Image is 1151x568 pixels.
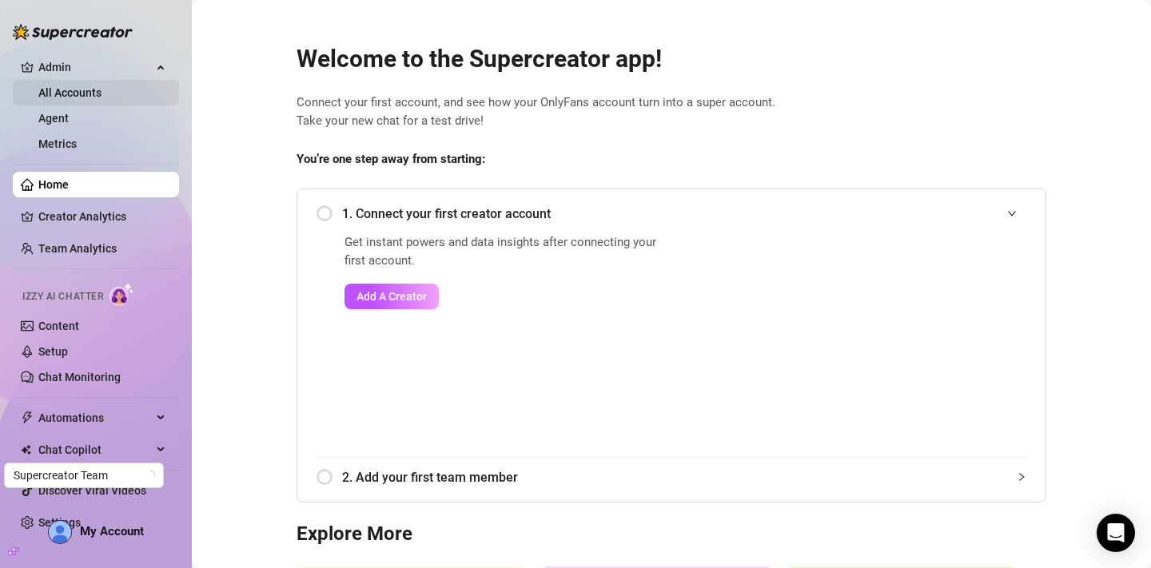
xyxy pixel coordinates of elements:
span: Admin [38,54,152,80]
span: crown [21,61,34,73]
a: Agent [38,112,69,125]
span: Chat Copilot [38,437,152,463]
a: Content [38,320,79,332]
span: Supercreator Team [14,463,154,487]
img: AI Chatter [110,283,134,306]
h2: Welcome to the Supercreator app! [297,44,1046,74]
span: Izzy AI Chatter [22,289,103,304]
a: Settings [38,516,81,529]
img: AD_cMMTxCeTpmN1d5MnKJ1j-_uXZCpTKapSSqNGg4PyXtR_tCW7gZXTNmFz2tpVv9LSyNV7ff1CaS4f4q0HLYKULQOwoM5GQR... [49,521,71,543]
div: 2. Add your first team member [317,458,1026,497]
div: Open Intercom Messenger [1097,514,1135,552]
div: 1. Connect your first creator account [317,194,1026,233]
a: Chat Monitoring [38,371,121,383]
span: collapsed [1017,472,1026,482]
a: Add A Creator [345,284,667,309]
a: Metrics [38,137,77,150]
span: loading [144,469,157,483]
strong: You’re one step away from starting: [297,152,485,166]
h3: Explore More [297,522,1046,547]
span: Add A Creator [356,290,427,303]
a: Home [38,178,69,191]
img: logo-BBDzfeDw.svg [13,24,133,40]
span: 2. Add your first team member [342,467,1026,487]
iframe: Add Creators [707,233,1026,438]
img: Chat Copilot [21,444,31,455]
span: thunderbolt [21,411,34,424]
span: Automations [38,405,152,431]
a: Team Analytics [38,242,117,255]
span: build [8,546,19,557]
span: My Account [80,524,144,538]
span: Connect your first account, and see how your OnlyFans account turn into a super account. Take you... [297,93,1046,131]
a: All Accounts [38,86,102,99]
button: Add A Creator [345,284,439,309]
span: 1. Connect your first creator account [342,204,1026,224]
span: expanded [1007,209,1017,218]
span: Get instant powers and data insights after connecting your first account. [345,233,667,271]
a: Creator Analytics [38,204,166,229]
a: Discover Viral Videos [38,484,146,497]
a: Setup [38,345,68,358]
